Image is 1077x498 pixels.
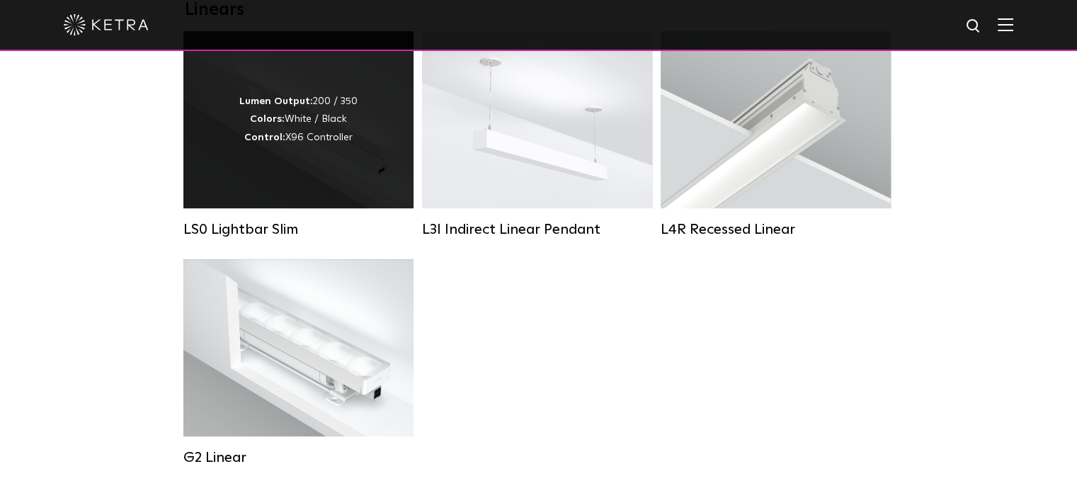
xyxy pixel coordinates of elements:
[661,31,891,238] a: L4R Recessed Linear Lumen Output:400 / 600 / 800 / 1000Colors:White / BlackControl:Lutron Clear C...
[244,132,285,142] strong: Control:
[239,96,313,106] strong: Lumen Output:
[422,31,652,238] a: L3I Indirect Linear Pendant Lumen Output:400 / 600 / 800 / 1000Housing Colors:White / BlackContro...
[183,31,414,238] a: LS0 Lightbar Slim Lumen Output:200 / 350Colors:White / BlackControl:X96 Controller
[422,221,652,238] div: L3I Indirect Linear Pendant
[965,18,983,35] img: search icon
[250,114,285,124] strong: Colors:
[661,221,891,238] div: L4R Recessed Linear
[64,14,149,35] img: ketra-logo-2019-white
[998,18,1013,31] img: Hamburger%20Nav.svg
[183,221,414,238] div: LS0 Lightbar Slim
[183,259,414,466] a: G2 Linear Lumen Output:400 / 700 / 1000Colors:WhiteBeam Angles:Flood / [GEOGRAPHIC_DATA] / Narrow...
[183,449,414,466] div: G2 Linear
[239,93,358,147] div: 200 / 350 White / Black X96 Controller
